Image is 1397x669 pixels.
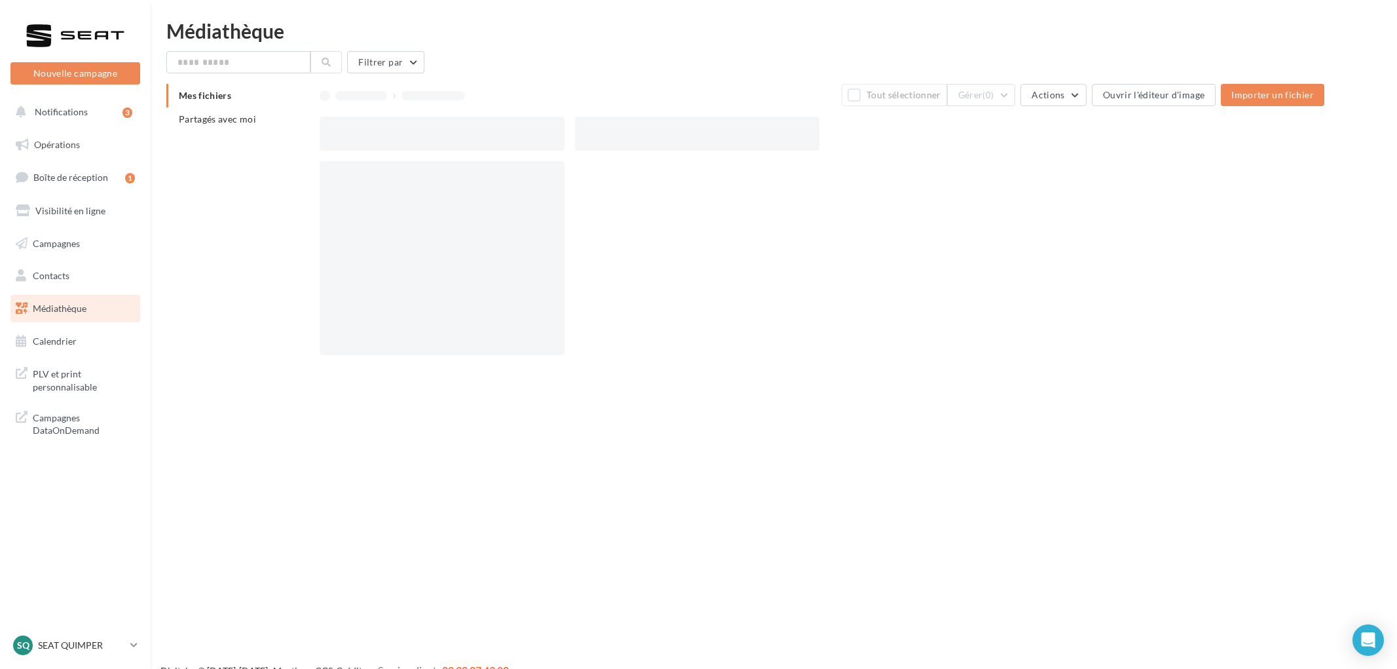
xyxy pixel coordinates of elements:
button: Importer un fichier [1221,84,1324,106]
span: PLV et print personnalisable [33,365,135,393]
button: Nouvelle campagne [10,62,140,85]
a: Médiathèque [8,295,143,322]
span: Partagés avec moi [179,113,256,124]
a: Boîte de réception1 [8,163,143,191]
button: Ouvrir l'éditeur d'image [1092,84,1216,106]
button: Actions [1020,84,1086,106]
div: 1 [125,173,135,183]
span: (0) [982,90,994,100]
a: PLV et print personnalisable [8,360,143,398]
a: Campagnes DataOnDemand [8,404,143,442]
div: 3 [122,107,132,118]
span: Opérations [34,139,80,150]
a: Opérations [8,131,143,159]
div: Open Intercom Messenger [1352,624,1384,656]
p: SEAT QUIMPER [38,639,125,652]
span: Notifications [35,106,88,117]
span: Contacts [33,270,69,281]
span: Médiathèque [33,303,86,314]
button: Notifications 3 [8,98,138,126]
span: Campagnes [33,237,80,248]
span: Visibilité en ligne [35,205,105,216]
a: Calendrier [8,328,143,355]
span: Campagnes DataOnDemand [33,409,135,437]
span: Calendrier [33,335,77,347]
div: Médiathèque [166,21,1381,41]
a: Contacts [8,262,143,290]
button: Tout sélectionner [842,84,946,106]
button: Gérer(0) [947,84,1016,106]
span: Mes fichiers [179,90,231,101]
span: Boîte de réception [33,172,108,183]
a: Campagnes [8,230,143,258]
span: Importer un fichier [1231,89,1314,100]
span: SQ [17,639,29,652]
span: Actions [1032,89,1064,100]
a: SQ SEAT QUIMPER [10,633,140,658]
a: Visibilité en ligne [8,197,143,225]
button: Filtrer par [347,51,424,73]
